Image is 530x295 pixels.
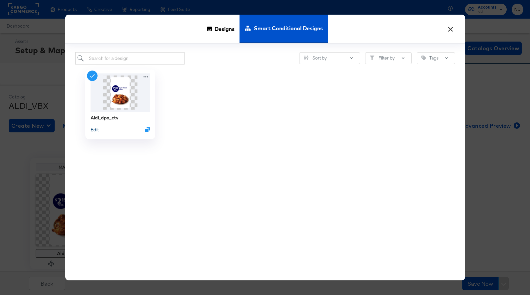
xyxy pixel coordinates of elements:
button: × [445,21,457,33]
input: Search for a design [75,52,185,65]
button: SlidersSort by [299,52,360,64]
button: TagTags [417,52,455,64]
button: FilterFilter by [365,52,412,64]
div: Aldi_dpa_ctv [90,114,118,121]
div: Aldi_dpa_ctvEditDuplicate [85,70,155,139]
span: Designs [215,14,235,44]
svg: Filter [370,56,374,60]
svg: Tag [421,56,426,60]
svg: Duplicate [145,127,150,132]
button: Edit [90,126,98,133]
img: Q3k1HE1IZN9sJyXLoShV2w.png [90,73,150,111]
span: Smart Conditional Designs [254,14,323,43]
svg: Sliders [304,56,308,60]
